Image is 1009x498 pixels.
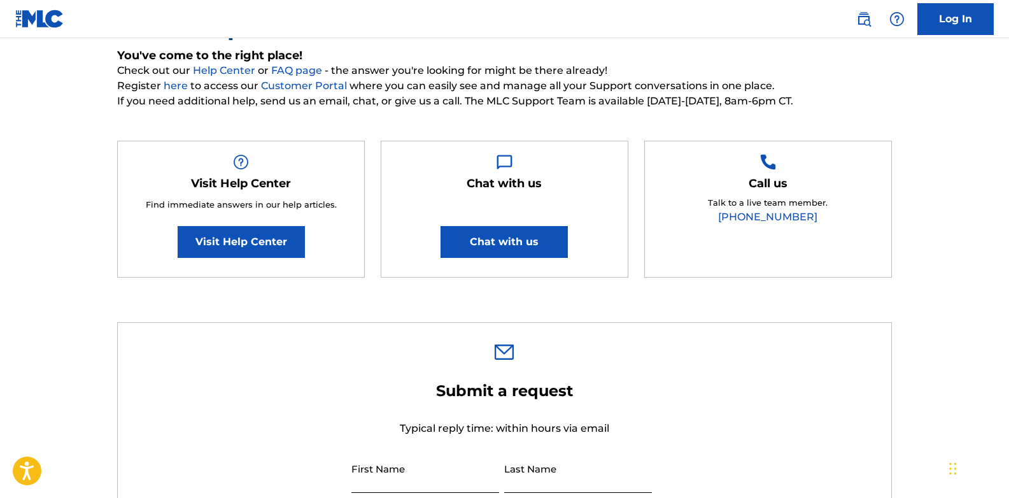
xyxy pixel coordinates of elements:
[889,11,905,27] img: help
[261,80,349,92] a: Customer Portal
[164,80,190,92] a: here
[856,11,871,27] img: search
[884,6,910,32] div: Help
[233,154,249,170] img: Help Box Image
[945,437,1009,498] div: Widget de chat
[271,64,325,76] a: FAQ page
[193,64,258,76] a: Help Center
[495,345,514,360] img: 0ff00501b51b535a1dc6.svg
[117,63,892,78] span: Check out our or - the answer you're looking for might be there already!
[497,154,512,170] img: Help Box Image
[178,226,305,258] a: Visit Help Center
[749,176,787,191] h5: Call us
[708,197,828,210] p: Talk to a live team member.
[851,6,877,32] a: Public Search
[467,176,542,191] h5: Chat with us
[117,78,892,94] span: Register to access our where you can easily see and manage all your Support conversations in one ...
[146,199,337,210] span: Find immediate answers in our help articles.
[945,437,1009,498] iframe: Chat Widget
[949,450,957,488] div: Glisser
[351,381,657,401] h2: Submit a request
[718,211,817,223] a: [PHONE_NUMBER]
[400,422,609,434] span: Typical reply time: within hours via email
[441,226,568,258] button: Chat with us
[15,10,64,28] img: MLC Logo
[117,94,892,109] span: If you need additional help, send us an email, chat, or give us a call. The MLC Support Team is a...
[760,154,776,170] img: Help Box Image
[191,176,291,191] h5: Visit Help Center
[917,3,994,35] a: Log In
[117,48,892,63] h5: You've come to the right place!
